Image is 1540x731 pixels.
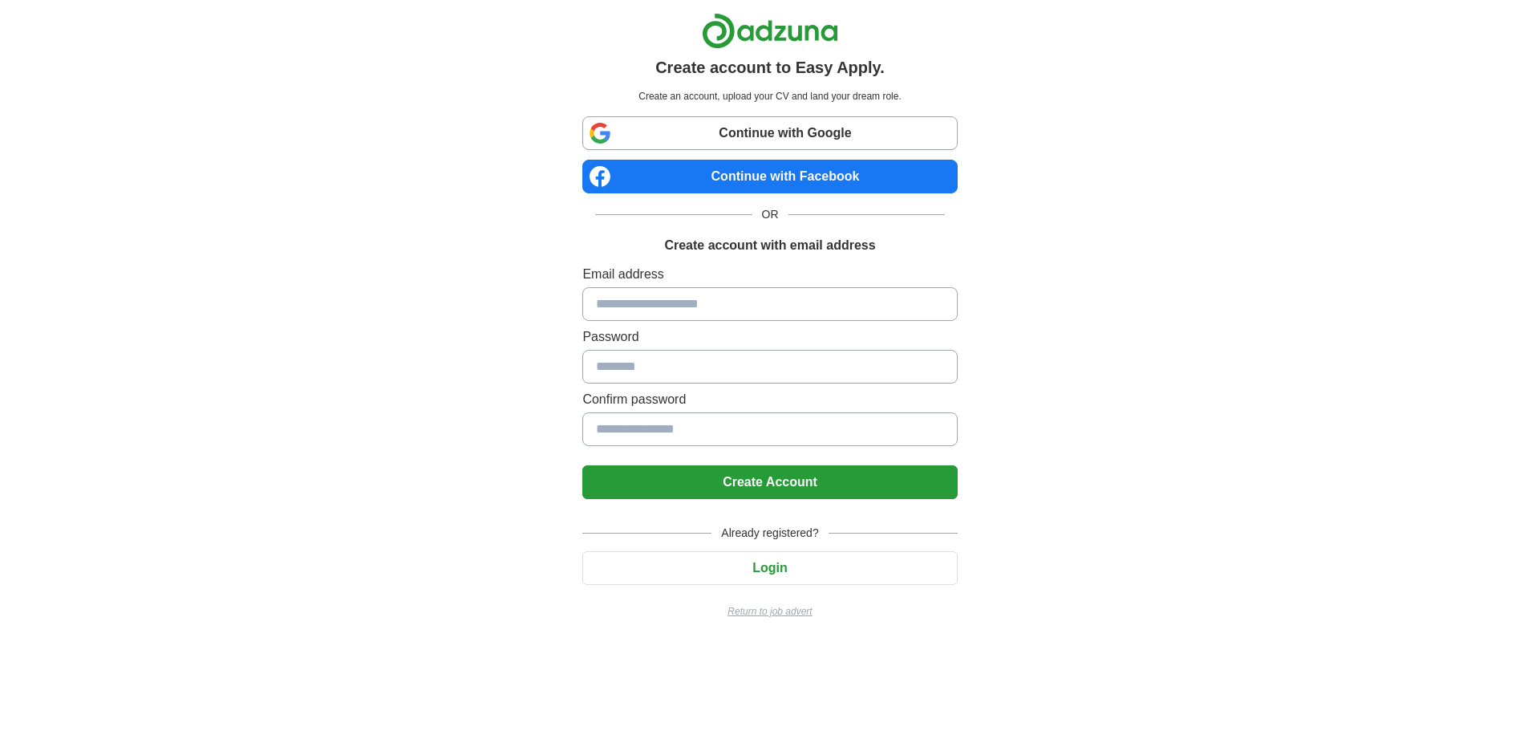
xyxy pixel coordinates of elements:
label: Email address [582,265,957,284]
p: Create an account, upload your CV and land your dream role. [586,89,954,104]
a: Continue with Facebook [582,160,957,193]
img: Adzuna logo [702,13,838,49]
span: OR [752,206,788,223]
a: Login [582,561,957,575]
button: Create Account [582,465,957,499]
a: Continue with Google [582,116,957,150]
h1: Create account with email address [664,236,875,255]
span: Already registered? [711,525,828,542]
h1: Create account to Easy Apply. [655,55,885,79]
label: Confirm password [582,390,957,409]
button: Login [582,551,957,585]
label: Password [582,327,957,347]
a: Return to job advert [582,604,957,619]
